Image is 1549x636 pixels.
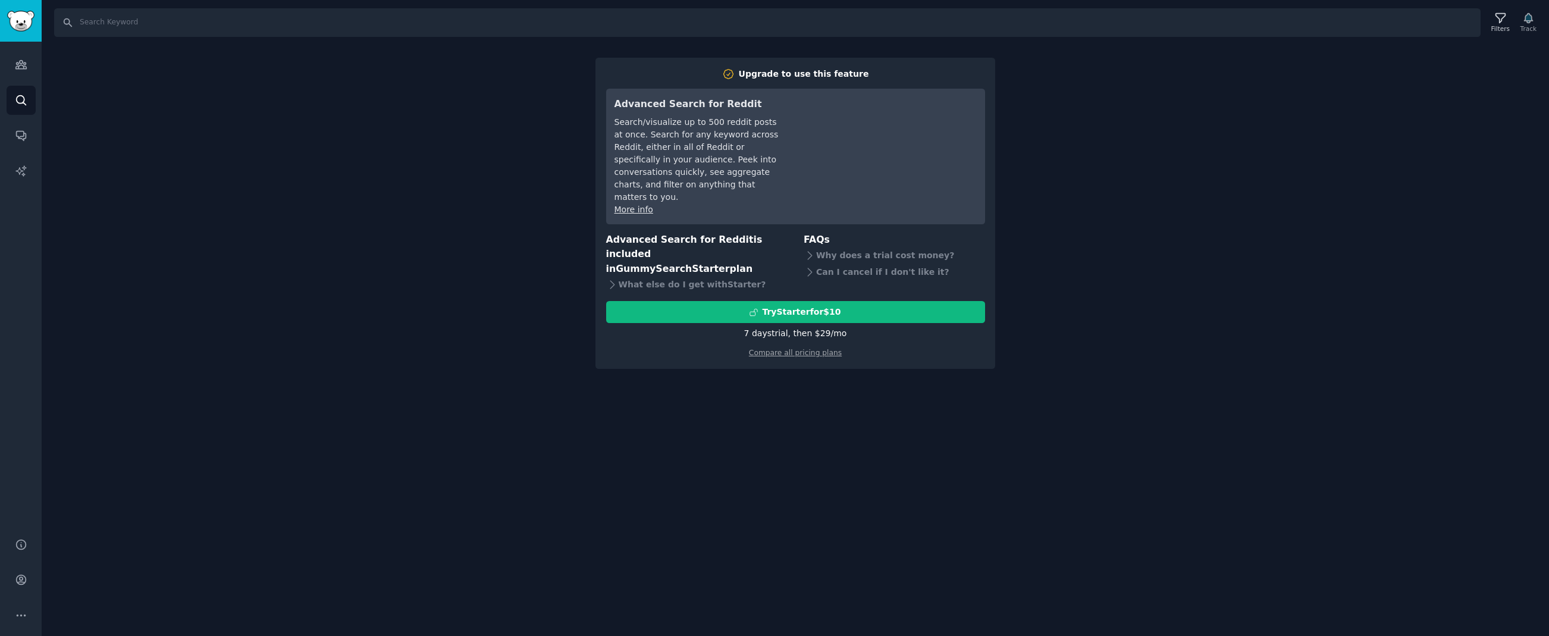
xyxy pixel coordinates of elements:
[614,205,653,214] a: More info
[614,97,782,112] h3: Advanced Search for Reddit
[744,327,847,340] div: 7 days trial, then $ 29 /mo
[739,68,869,80] div: Upgrade to use this feature
[54,8,1481,37] input: Search Keyword
[606,301,985,323] button: TryStarterfor$10
[614,116,782,203] div: Search/visualize up to 500 reddit posts at once. Search for any keyword across Reddit, either in ...
[1491,24,1510,33] div: Filters
[606,233,788,277] h3: Advanced Search for Reddit is included in plan
[749,349,842,357] a: Compare all pricing plans
[798,97,977,186] iframe: YouTube video player
[804,247,985,264] div: Why does a trial cost money?
[7,11,35,32] img: GummySearch logo
[616,263,729,274] span: GummySearch Starter
[804,233,985,247] h3: FAQs
[804,264,985,280] div: Can I cancel if I don't like it?
[762,306,841,318] div: Try Starter for $10
[606,276,788,293] div: What else do I get with Starter ?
